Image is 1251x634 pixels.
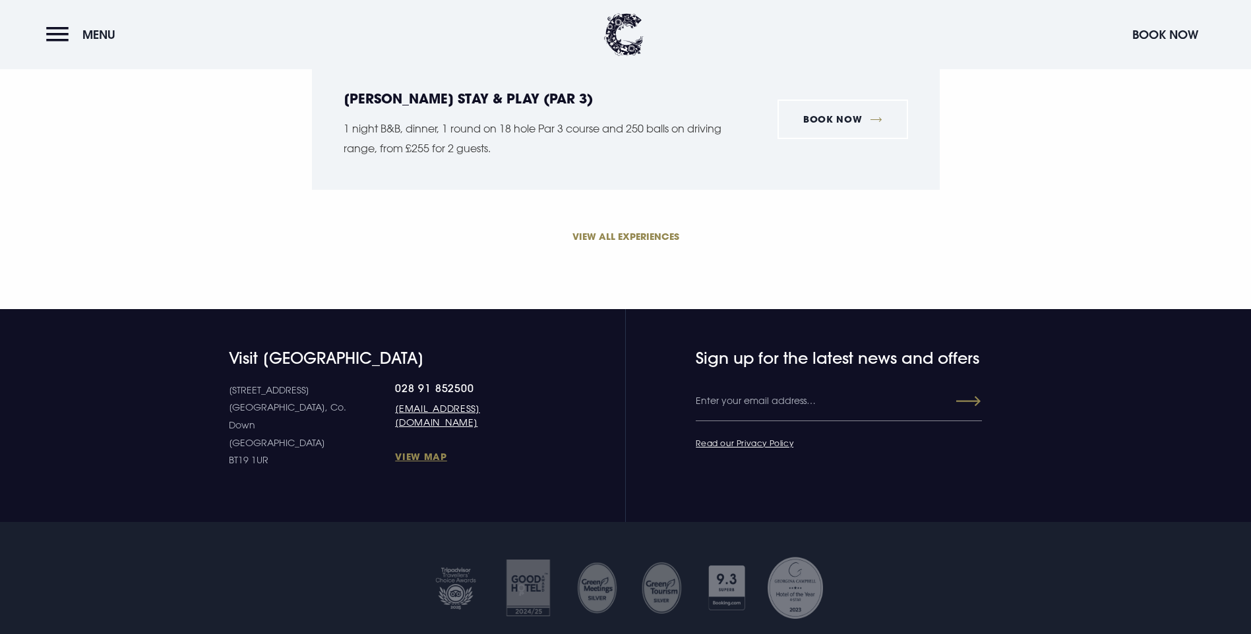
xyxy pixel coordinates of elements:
[395,450,539,463] a: View Map
[778,100,908,139] a: Book Now
[696,438,793,448] a: Read our Privacy Policy
[82,27,115,42] span: Menu
[696,382,981,421] input: Enter your email address…
[395,401,539,429] a: [EMAIL_ADDRESS][DOMAIN_NAME]
[701,555,753,621] img: Booking com 1
[229,382,395,469] p: [STREET_ADDRESS] [GEOGRAPHIC_DATA], Co. Down [GEOGRAPHIC_DATA] BT19 1UR
[229,349,539,368] h4: Visit [GEOGRAPHIC_DATA]
[604,13,644,56] img: Clandeboye Lodge
[344,92,746,105] h5: [PERSON_NAME] Stay & Play (Par 3)
[46,20,122,49] button: Menu
[426,555,485,621] img: Tripadvisor travellers choice 2025
[641,562,683,614] img: GM SILVER TRANSPARENT
[696,349,930,368] h4: Sign up for the latest news and offers
[933,389,981,413] button: Submit
[395,382,539,395] a: 028 91 852500
[312,229,940,243] a: VIEW ALL EXPERIENCES
[766,555,825,621] img: Georgina Campbell Award 2023
[576,562,617,614] img: Untitled design 35
[344,119,746,159] p: 1 night B&B, dinner, 1 round on 18 hole Par 3 course and 250 balls on driving range, from £255 fo...
[1126,20,1205,49] button: Book Now
[499,555,558,621] img: Good hotel 24 25 2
